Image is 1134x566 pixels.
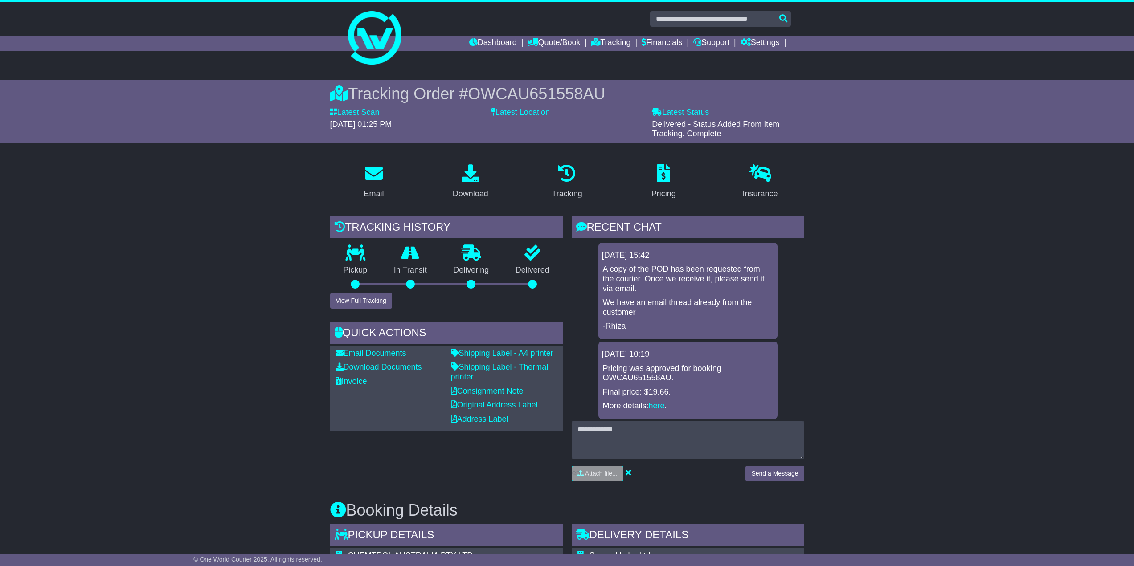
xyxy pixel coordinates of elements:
[737,161,784,203] a: Insurance
[451,362,549,381] a: Shipping Label - Thermal printer
[451,415,508,423] a: Address Label
[546,161,588,203] a: Tracking
[651,188,676,200] div: Pricing
[451,400,538,409] a: Original Address Label
[447,161,494,203] a: Download
[652,108,709,118] label: Latest Status
[330,84,804,103] div: Tracking Order #
[603,322,773,331] p: -Rhiza
[603,298,773,317] p: We have an email thread already from the customer
[603,387,773,397] p: Final price: $19.66.
[330,216,563,240] div: Tracking history
[652,120,779,138] span: Delivered - Status Added From Item Tracking. Complete
[603,265,773,293] p: A copy of the POD has been requested from the courier. Once we receive it, please send it via email.
[743,188,778,200] div: Insurance
[602,251,774,261] div: [DATE] 15:42
[348,551,473,560] span: CHEMTROL AUSTRALIA PTY LTD
[745,466,804,481] button: Send a Message
[330,501,804,519] h3: Booking Details
[572,216,804,240] div: RECENT CHAT
[469,36,517,51] a: Dashboard
[440,265,503,275] p: Delivering
[330,524,563,548] div: Pickup Details
[451,349,553,358] a: Shipping Label - A4 printer
[330,293,392,309] button: View Full Tracking
[572,524,804,548] div: Delivery Details
[603,401,773,411] p: More details: .
[602,350,774,359] div: [DATE] 10:19
[741,36,780,51] a: Settings
[468,85,605,103] span: OWCAU651558AU
[649,401,665,410] a: here
[358,161,389,203] a: Email
[451,387,524,395] a: Consignment Note
[336,362,422,371] a: Download Documents
[642,36,682,51] a: Financials
[364,188,384,200] div: Email
[603,364,773,383] p: Pricing was approved for booking OWCAU651558AU.
[591,36,630,51] a: Tracking
[381,265,440,275] p: In Transit
[336,377,367,386] a: Invoice
[491,108,550,118] label: Latest Location
[330,265,381,275] p: Pickup
[528,36,580,51] a: Quote/Book
[502,265,563,275] p: Delivered
[693,36,729,51] a: Support
[552,188,582,200] div: Tracking
[646,161,682,203] a: Pricing
[453,188,488,200] div: Download
[590,551,651,560] span: Snowy Hydro Ltd
[330,108,380,118] label: Latest Scan
[330,120,392,129] span: [DATE] 01:25 PM
[193,556,322,563] span: © One World Courier 2025. All rights reserved.
[336,349,406,358] a: Email Documents
[330,322,563,346] div: Quick Actions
